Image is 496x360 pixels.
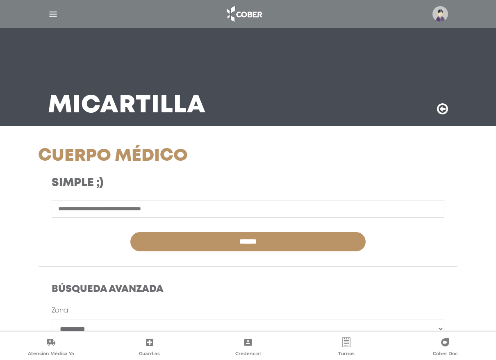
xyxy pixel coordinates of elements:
img: logo_cober_home-white.png [222,4,265,24]
img: profile-placeholder.svg [432,6,448,22]
h1: Cuerpo Médico [38,146,314,166]
span: Turnos [338,351,355,358]
a: Cober Doc [396,337,494,358]
h4: Búsqueda Avanzada [52,284,444,296]
img: Cober_menu-lines-white.svg [48,9,58,19]
span: Credencial [235,351,261,358]
a: Turnos [297,337,396,358]
a: Atención Médica Ya [2,337,100,358]
h3: Mi Cartilla [48,95,206,116]
span: Atención Médica Ya [28,351,74,358]
a: Guardias [100,337,198,358]
a: Credencial [199,337,297,358]
h3: Simple ;) [52,176,300,190]
label: Zona [52,306,68,316]
span: Guardias [139,351,160,358]
span: Cober Doc [433,351,457,358]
